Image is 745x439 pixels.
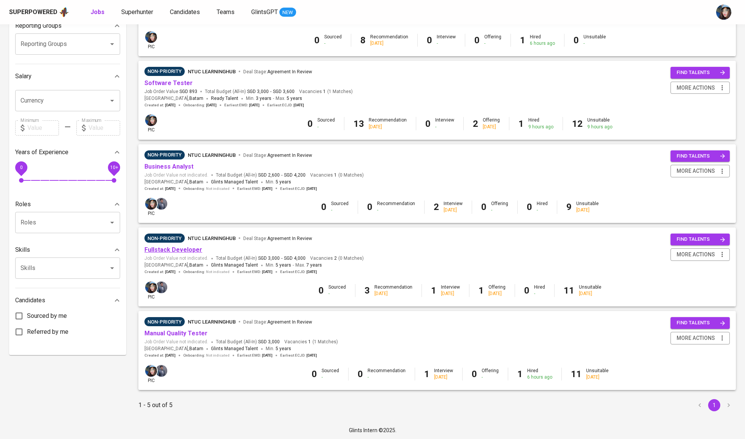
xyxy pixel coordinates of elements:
[586,374,609,381] div: [DATE]
[107,95,117,106] button: Open
[267,69,312,74] span: Agreement In Review
[483,124,500,130] div: [DATE]
[183,186,230,191] span: Onboarding :
[144,88,197,95] span: Job Order Value
[270,88,271,95] span: -
[188,152,236,158] span: NTUC LearningHub
[677,319,725,327] span: find talents
[144,30,158,50] div: pic
[488,291,506,297] div: [DATE]
[165,186,176,191] span: [DATE]
[211,96,238,101] span: Ready Talent
[144,246,202,253] a: Fullstack Developer
[144,345,203,353] span: [GEOGRAPHIC_DATA] ,
[216,255,306,262] span: Total Budget (All-In)
[155,198,167,210] img: jhon@glints.com
[579,284,601,297] div: Unsuitable
[145,114,157,126] img: diazagista@glints.com
[90,8,106,17] a: Jobs
[312,369,317,379] b: 0
[189,178,203,186] span: Batam
[328,291,346,297] div: -
[20,164,22,170] span: 0
[441,284,460,297] div: Interview
[670,332,730,344] button: more actions
[258,339,280,345] span: SGD 3,000
[145,281,157,293] img: diazagista@glints.com
[144,364,158,384] div: pic
[527,202,532,212] b: 0
[144,281,158,300] div: pic
[206,269,230,275] span: Not indicated
[15,293,120,308] div: Candidates
[262,353,273,358] span: [DATE]
[322,374,339,381] div: -
[488,284,506,297] div: Offering
[267,153,312,158] span: Agreement In Review
[145,198,157,210] img: diazagista@glints.com
[306,186,317,191] span: [DATE]
[322,368,339,381] div: Sourced
[425,118,431,129] b: 0
[576,201,599,213] div: Unsuitable
[280,186,317,191] span: Earliest ECJD :
[333,172,337,178] span: 1
[144,318,185,326] span: Non-Priority
[358,369,363,379] b: 0
[243,236,312,241] span: Deal Stage :
[587,117,612,130] div: Unsuitable
[216,172,306,178] span: Total Budget (All-In)
[249,103,260,108] span: [DATE]
[333,255,337,262] span: 2
[427,35,432,46] b: 0
[206,103,217,108] span: [DATE]
[247,88,269,95] span: SGD 3,000
[237,353,273,358] span: Earliest EMD :
[491,207,508,213] div: -
[206,186,230,191] span: Not indicated
[189,262,203,269] span: Batam
[276,96,302,101] span: Max.
[484,40,501,47] div: -
[224,103,260,108] span: Earliest EMD :
[144,186,176,191] span: Created at :
[258,172,280,178] span: SGD 2,600
[144,172,208,178] span: Job Order Value not indicated.
[520,35,525,46] b: 1
[280,353,317,358] span: Earliest ECJD :
[183,353,230,358] span: Onboarding :
[155,365,167,377] img: jhon@glints.com
[246,96,271,101] span: Min.
[677,83,715,93] span: more actions
[284,255,306,262] span: SGD 4,000
[370,40,408,47] div: [DATE]
[434,374,453,381] div: [DATE]
[716,5,731,20] img: diazagista@glints.com
[677,333,715,343] span: more actions
[328,284,346,297] div: Sourced
[299,88,353,95] span: Vacancies ( 1 Matches )
[144,79,193,87] a: Software Tester
[530,40,555,47] div: 6 hours ago
[437,34,456,47] div: Interview
[370,34,408,47] div: Recommendation
[243,153,312,158] span: Deal Stage :
[170,8,200,16] span: Candidates
[435,117,454,130] div: Interview
[144,330,208,337] a: Manual Quality Tester
[144,178,203,186] span: [GEOGRAPHIC_DATA] ,
[251,8,278,16] span: GlintsGPT
[479,285,484,296] b: 1
[273,88,295,95] span: SGD 3,600
[534,284,545,297] div: Hired
[434,202,439,212] b: 2
[483,117,500,130] div: Offering
[266,346,291,351] span: Min.
[293,262,294,269] span: -
[518,118,524,129] b: 1
[145,31,157,43] img: diazagista@glints.com
[374,284,412,297] div: Recommendation
[435,124,454,130] div: -
[27,311,67,321] span: Sourced by me
[258,255,280,262] span: SGD 3,000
